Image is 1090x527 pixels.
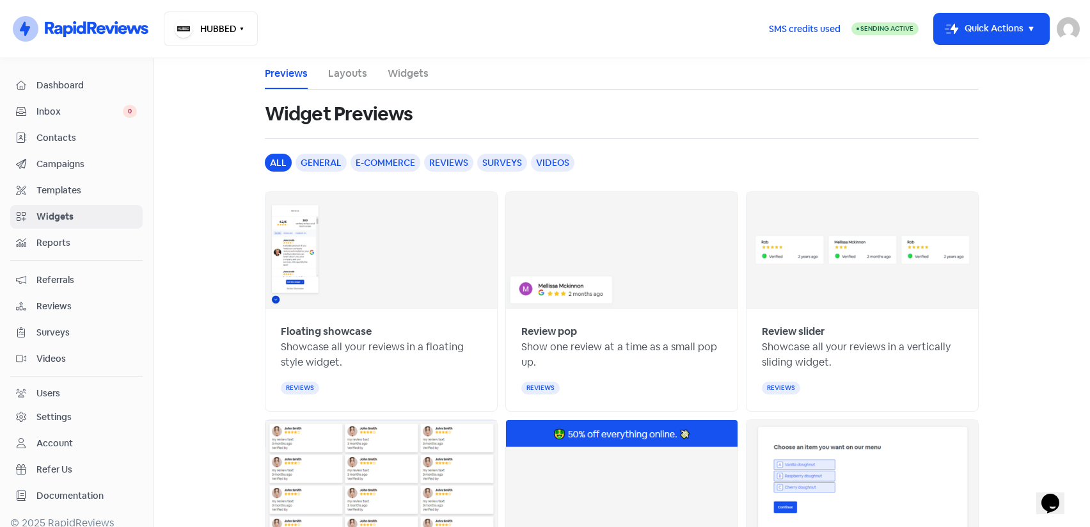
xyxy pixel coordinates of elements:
[10,347,143,371] a: Videos
[762,339,963,370] p: Showcase all your reviews in a vertically sliding widget.
[351,154,420,172] div: e-commerce
[10,432,143,455] a: Account
[10,321,143,345] a: Surveys
[1057,17,1080,40] img: User
[328,66,367,81] a: Layouts
[769,22,841,36] span: SMS credits used
[10,152,143,176] a: Campaigns
[424,154,473,172] div: reviews
[860,24,913,33] span: Sending Active
[36,105,123,118] span: Inbox
[36,326,137,339] span: Surveys
[36,79,137,92] span: Dashboard
[265,66,308,81] a: Previews
[10,382,143,405] a: Users
[36,437,73,450] div: Account
[36,131,137,145] span: Contacts
[477,154,527,172] div: surveys
[388,66,429,81] a: Widgets
[10,126,143,150] a: Contacts
[36,410,72,424] div: Settings
[36,463,137,476] span: Refer Us
[281,339,482,370] p: Showcase all your reviews in a floating style widget.
[10,268,143,292] a: Referrals
[296,154,347,172] div: general
[36,184,137,197] span: Templates
[1036,476,1077,514] iframe: chat widget
[281,325,372,338] b: Floating showcase
[164,12,258,46] button: HUBBED
[36,489,137,503] span: Documentation
[10,74,143,97] a: Dashboard
[531,154,574,172] div: videos
[36,352,137,366] span: Videos
[36,236,137,250] span: Reports
[265,93,413,134] h1: Widget Previews
[758,21,851,35] a: SMS credits used
[934,13,1049,44] button: Quick Actions
[36,387,60,400] div: Users
[36,210,137,223] span: Widgets
[265,154,292,172] div: all
[521,382,560,394] div: reviews
[10,179,143,202] a: Templates
[10,295,143,318] a: Reviews
[851,21,919,36] a: Sending Active
[281,382,319,394] div: reviews
[762,325,825,338] b: Review slider
[123,105,137,118] span: 0
[36,300,137,313] span: Reviews
[762,382,800,394] div: reviews
[521,339,722,370] p: Show one review at a time as a small pop up.
[10,458,143,482] a: Refer Us
[10,405,143,429] a: Settings
[36,158,137,171] span: Campaigns
[10,231,143,255] a: Reports
[10,205,143,229] a: Widgets
[521,325,577,338] b: Review pop
[36,273,137,287] span: Referrals
[10,100,143,124] a: Inbox 0
[10,484,143,508] a: Documentation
